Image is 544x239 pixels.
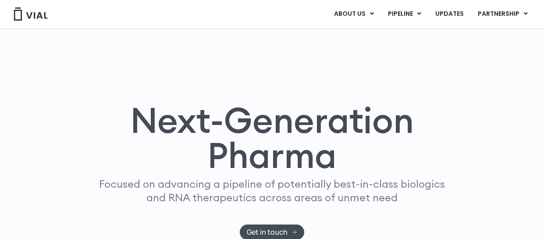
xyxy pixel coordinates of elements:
a: PARTNERSHIPMenu Toggle [471,7,535,21]
img: Vial Logo [13,7,48,21]
h1: Next-Generation Pharma [82,103,462,173]
a: UPDATES [428,7,470,21]
a: ABOUT USMenu Toggle [327,7,380,21]
a: PIPELINEMenu Toggle [381,7,428,21]
span: Get in touch [247,229,288,235]
p: Focused on advancing a pipeline of potentially best-in-class biologics and RNA therapeutics acros... [96,177,449,204]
